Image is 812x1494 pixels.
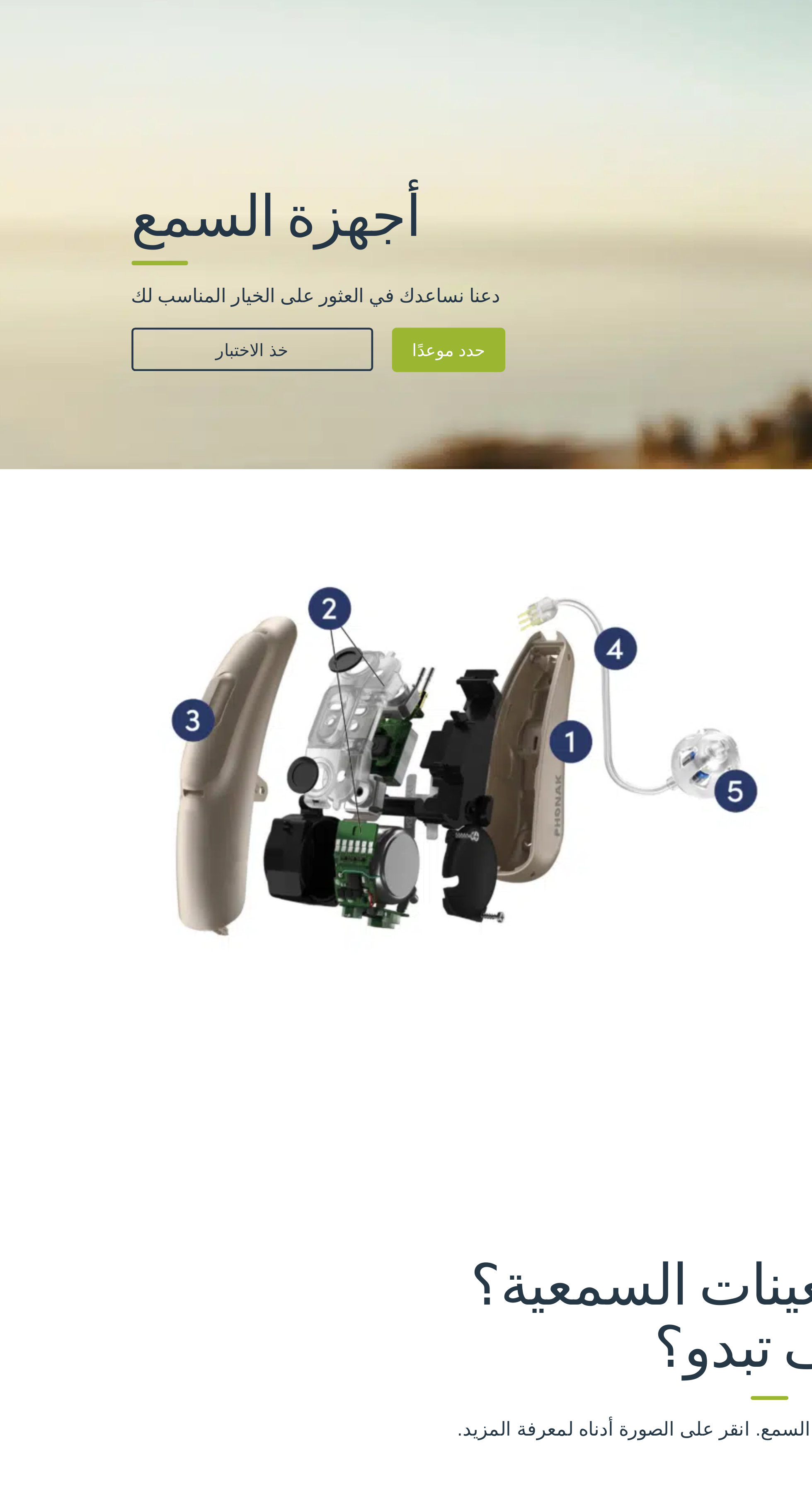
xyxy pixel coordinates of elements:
[434,332,599,341] font: تحتوي معظم أجهزة السمع على المكونات التالية:
[421,800,491,808] font: يتصل بالهاتف/التلفزيون
[539,386,575,393] font: تلتقط الصوت
[412,672,592,734] font: جهاز الاستقبال في القناة (RIC)
[240,144,291,163] a: حدد موعدًا
[482,1324,516,1333] font: طنين الأذن
[368,1259,441,1275] font: فقدان السمع
[507,447,570,454] font: توصل الصوت إلى الأذن
[412,862,512,869] font: 83% من مرضانا يختارون هذا النموذج
[453,359,640,376] font: تحتوي على جميع التقنيات الثورية لمساعدتك على السمع بشكل أفضل
[126,144,232,163] a: خذ الاختبار
[453,427,481,434] font: المستقبل:
[439,388,442,395] font: 2
[126,124,288,135] font: دعنا نساعدك في العثور على الخيار المناسب لك
[412,877,636,887] a: تعرف على المزيد حول أنواع المعينات السمعية
[368,1205,441,1254] img: أيقونة رجل يسمع.
[453,407,528,414] font: التحكم في مستوى الصوت:
[412,817,439,825] font: الاعتبارات
[490,1158,511,1167] font: الخَرَف
[434,284,664,319] font: المعينة السمعية هي جهاز صغير يُلبس داخل الأذن أو بجوارها لتسهيل سماع الأصوات. تختلف أنواع المعينا...
[393,1128,418,1137] font: السكري
[421,845,567,853] font: ليس دائمًا مريحًا للمرضى الذين يرتدون النظارات
[453,386,539,393] font: الميكروفونات الأمامية والخلفية:
[270,1244,289,1253] font: اكتئاب
[439,429,442,436] font: 4
[439,449,442,456] font: 5
[510,230,635,264] font: وكيف تعمل؟
[481,427,514,434] font: ينقل الصوت
[249,148,281,159] font: حدد موعدًا
[303,1158,329,1167] font: شيخوخة
[412,878,538,885] font: تعرف على المزيد حول أنواع المعينات السمعية
[453,447,507,454] font: قبة قابلة للاستبدال:
[298,1327,340,1336] font: خطر السقوط
[275,546,537,580] font: ما أنواع المعينات السمعية؟
[439,408,442,415] font: 3
[453,359,489,366] font: حاوية الجهاز:
[269,623,543,632] font: هناك أربعة أنواع رئيسية من أجهزة السمع. انقر على الصورة أدناه لمعرفة المزيد.
[527,407,637,414] font: يسمح بتغييرات سهلة في مستوى الصوت
[421,778,548,786] font: يعمل على العديد من درجات فقدان السمع
[421,789,529,797] font: متوفر في نماذج قابلة لإعادة الشحن
[397,1366,431,1375] font: مرض قلبي
[512,1244,547,1253] font: مرض كلوي
[434,202,556,264] font: ما هي أجهزة السمع؟
[163,148,195,159] font: خذ الاختبار
[313,1047,499,1057] font: فقدان السمع يرتبط بشكل مباشر بهذه الحالات الطبية الشائعة
[439,361,442,368] font: 1
[366,1005,446,1039] font: هل تعلم
[412,750,426,757] font: فوائد
[356,573,457,608] font: كيف تبدو؟
[421,766,566,775] font: النوع الأكثر شيوعًا بسبب المتانة ومرونة الملاءمة
[126,77,253,111] font: أجهزة السمع
[421,834,530,842] font: أكثر وضوحا من بعض النماذج الأخرى
[133,231,406,439] img: منظر مُفصّل لجهاز سمع. يخدم ولايات ميزوري، أركنساس، وأوكلاهوما.
[344,1060,468,1068] font: انقر على الأزرار للحصول على مزيد من المعلومات.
